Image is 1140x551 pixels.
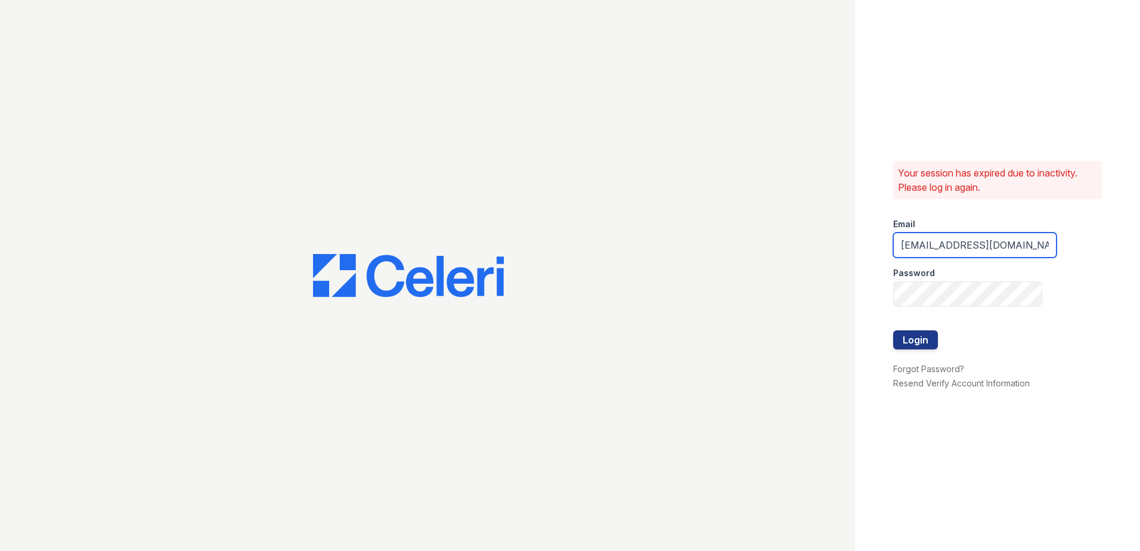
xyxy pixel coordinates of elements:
button: Login [893,330,938,349]
label: Email [893,218,915,230]
a: Forgot Password? [893,364,964,374]
a: Resend Verify Account Information [893,378,1030,388]
label: Password [893,267,935,279]
p: Your session has expired due to inactivity. Please log in again. [898,166,1097,194]
img: CE_Logo_Blue-a8612792a0a2168367f1c8372b55b34899dd931a85d93a1a3d3e32e68fde9ad4.png [313,254,504,297]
